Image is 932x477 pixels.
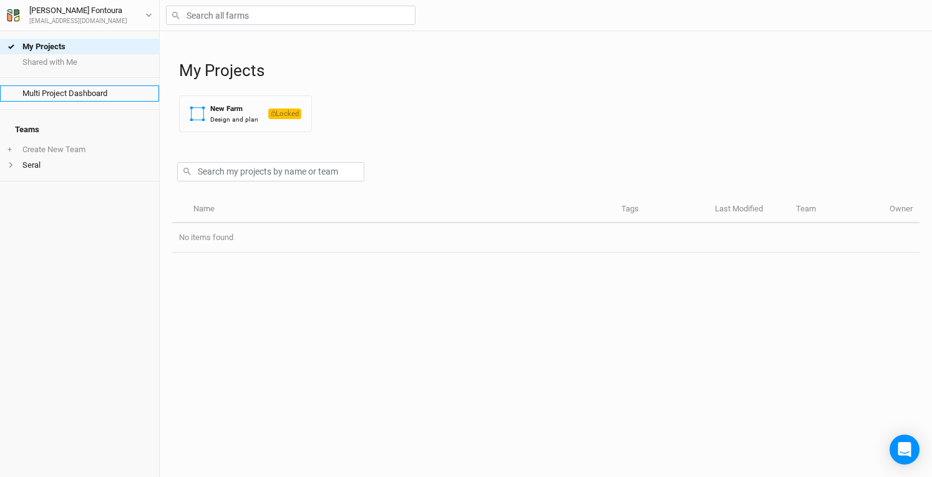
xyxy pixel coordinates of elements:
th: Team [789,196,883,223]
th: Owner [883,196,920,223]
th: Tags [614,196,708,223]
span: Locked [268,108,301,119]
th: Last Modified [708,196,789,223]
div: [PERSON_NAME] Fontoura [29,4,127,17]
h1: My Projects [179,61,920,80]
input: Search my projects by name or team [177,162,364,181]
div: Open Intercom Messenger [890,435,920,465]
div: New Farm [210,104,258,114]
div: Design and plan [210,115,258,124]
input: Search all farms [166,6,415,25]
th: Name [186,196,614,223]
div: [EMAIL_ADDRESS][DOMAIN_NAME] [29,17,127,26]
button: New FarmDesign and planLocked [179,95,312,132]
button: [PERSON_NAME] Fontoura[EMAIL_ADDRESS][DOMAIN_NAME] [6,4,153,26]
span: + [7,145,12,155]
h4: Teams [7,117,152,142]
td: No items found [172,223,920,253]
